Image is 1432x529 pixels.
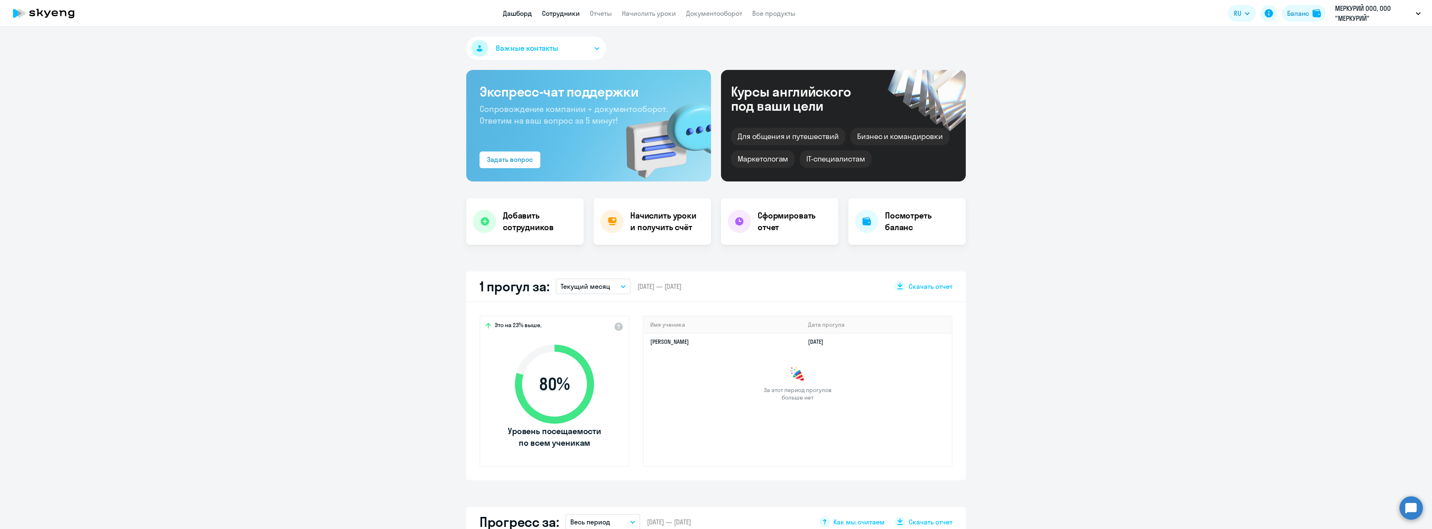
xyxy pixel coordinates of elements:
a: Все продукты [752,9,796,17]
p: МЕРКУРИЙ ООО, ООО "МЕРКУРИЙ" [1335,3,1412,23]
img: balance [1313,9,1321,17]
a: Отчеты [590,9,612,17]
h2: 1 прогул за: [480,278,549,295]
div: Баланс [1287,8,1309,18]
a: Документооборот [686,9,742,17]
div: Для общения и путешествий [731,128,845,145]
a: [DATE] [808,338,830,345]
p: Текущий месяц [561,281,610,291]
button: Важные контакты [466,37,606,60]
span: Уровень посещаемости по всем ученикам [507,425,602,449]
span: Важные контакты [496,43,558,54]
span: За этот период прогулов больше нет [763,386,833,401]
div: Маркетологам [731,150,795,168]
img: congrats [789,366,806,383]
span: Сопровождение компании + документооборот. Ответим на ваш вопрос за 5 минут! [480,104,668,126]
div: Бизнес и командировки [850,128,950,145]
span: 80 % [507,374,602,394]
span: [DATE] — [DATE] [637,282,681,291]
button: Задать вопрос [480,151,540,168]
span: Это на 23% выше, [495,321,542,331]
a: Дашборд [503,9,532,17]
button: Балансbalance [1282,5,1326,22]
a: Сотрудники [542,9,580,17]
a: Начислить уроки [622,9,676,17]
th: Дата прогула [801,316,952,333]
button: RU [1228,5,1255,22]
h3: Экспресс-чат поддержки [480,83,698,100]
div: Курсы английского под ваши цели [731,84,873,113]
div: Задать вопрос [487,154,533,164]
h4: Сформировать отчет [758,210,832,233]
div: IT-специалистам [800,150,871,168]
p: Весь период [570,517,610,527]
h4: Начислить уроки и получить счёт [630,210,703,233]
img: bg-img [614,88,711,181]
h4: Посмотреть баланс [885,210,959,233]
span: Как мы считаем [833,517,885,527]
a: [PERSON_NAME] [650,338,689,345]
span: Скачать отчет [909,517,952,527]
span: RU [1234,8,1241,18]
span: [DATE] — [DATE] [647,517,691,527]
th: Имя ученика [644,316,801,333]
button: МЕРКУРИЙ ООО, ООО "МЕРКУРИЙ" [1331,3,1425,23]
button: Текущий месяц [556,278,631,294]
span: Скачать отчет [909,282,952,291]
h4: Добавить сотрудников [503,210,577,233]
